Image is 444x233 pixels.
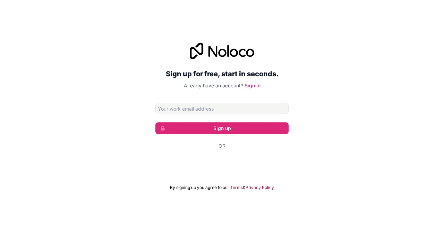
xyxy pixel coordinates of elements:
[152,157,292,172] iframe: Tombol Login dengan Google
[245,83,261,88] a: Sign in
[246,185,274,190] a: Privacy Policy
[155,122,289,134] button: Sign up
[155,68,289,80] h2: Sign up for free, start in seconds.
[230,185,243,190] a: Terms
[170,185,229,190] span: By signing up you agree to our
[243,185,246,190] span: &
[184,83,243,88] span: Already have an account?
[219,143,225,149] span: Or
[155,103,289,114] input: Email address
